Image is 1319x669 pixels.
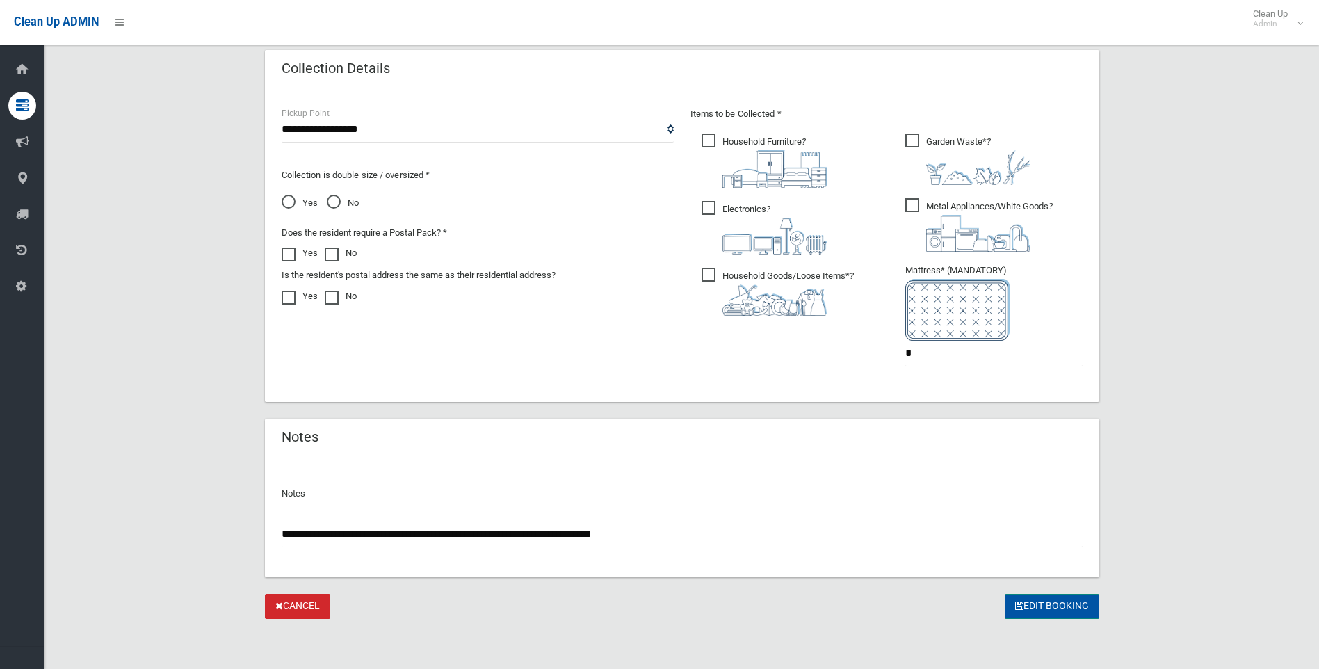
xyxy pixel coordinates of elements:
[926,215,1030,252] img: 36c1b0289cb1767239cdd3de9e694f19.png
[905,279,1010,341] img: e7408bece873d2c1783593a074e5cb2f.png
[265,55,407,82] header: Collection Details
[926,136,1030,185] i: ?
[265,594,330,620] a: Cancel
[1246,8,1302,29] span: Clean Up
[282,245,318,261] label: Yes
[722,218,827,255] img: 394712a680b73dbc3d2a6a3a7ffe5a07.png
[926,150,1030,185] img: 4fd8a5c772b2c999c83690221e5242e0.png
[325,245,357,261] label: No
[282,485,1083,502] p: Notes
[926,201,1053,252] i: ?
[282,288,318,305] label: Yes
[722,284,827,316] img: b13cc3517677393f34c0a387616ef184.png
[282,195,318,211] span: Yes
[282,167,674,184] p: Collection is double size / oversized *
[722,204,827,255] i: ?
[702,268,854,316] span: Household Goods/Loose Items*
[282,225,447,241] label: Does the resident require a Postal Pack? *
[905,198,1053,252] span: Metal Appliances/White Goods
[702,201,827,255] span: Electronics
[1253,19,1288,29] small: Admin
[265,424,335,451] header: Notes
[722,150,827,188] img: aa9efdbe659d29b613fca23ba79d85cb.png
[690,106,1083,122] p: Items to be Collected *
[722,136,827,188] i: ?
[1005,594,1099,620] button: Edit Booking
[327,195,359,211] span: No
[282,267,556,284] label: Is the resident's postal address the same as their residential address?
[905,134,1030,185] span: Garden Waste*
[14,15,99,29] span: Clean Up ADMIN
[722,271,854,316] i: ?
[905,265,1083,341] span: Mattress* (MANDATORY)
[325,288,357,305] label: No
[702,134,827,188] span: Household Furniture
